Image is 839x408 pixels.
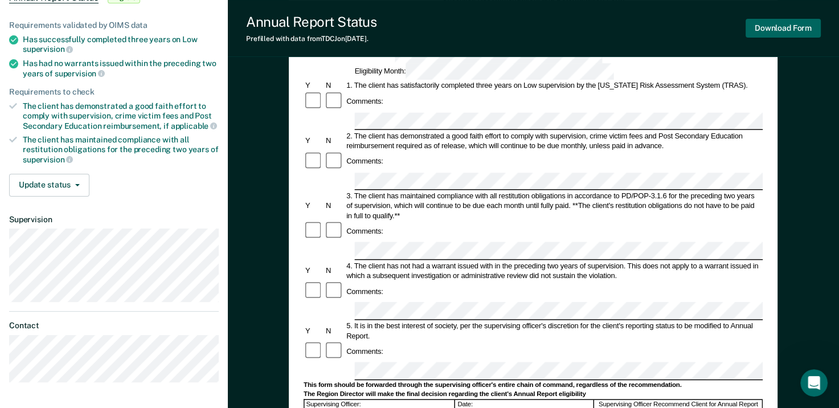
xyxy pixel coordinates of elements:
[23,35,219,54] div: Has successfully completed three years on Low
[23,44,73,54] span: supervision
[304,390,763,398] div: The Region Director will make the final decision regarding the client's Annual Report eligibility
[304,81,324,91] div: Y
[324,201,345,210] div: N
[746,19,821,38] button: Download Form
[324,136,345,145] div: N
[9,215,219,225] dt: Supervision
[345,260,763,280] div: 4. The client has not had a warrant issued with in the preceding two years of supervision. This d...
[304,201,324,210] div: Y
[23,59,219,78] div: Has had no warrants issued within the preceding two years of
[55,69,105,78] span: supervision
[345,321,763,341] div: 5. It is in the best interest of society, per the supervising officer's discretion for the client...
[345,157,385,166] div: Comments:
[800,369,828,397] iframe: Intercom live chat
[345,226,385,236] div: Comments:
[345,346,385,356] div: Comments:
[9,174,89,197] button: Update status
[9,21,219,30] div: Requirements validated by OIMS data
[9,321,219,331] dt: Contact
[246,14,376,30] div: Annual Report Status
[345,287,385,296] div: Comments:
[345,191,763,221] div: 3. The client has maintained compliance with all restitution obligations in accordance to PD/POP-...
[9,87,219,97] div: Requirements to check
[345,81,763,91] div: 1. The client has satisfactorily completed three years on Low supervision by the [US_STATE] Risk ...
[23,155,73,164] span: supervision
[304,325,324,335] div: Y
[324,325,345,335] div: N
[304,136,324,145] div: Y
[345,96,385,106] div: Comments:
[23,135,219,164] div: The client has maintained compliance with all restitution obligations for the preceding two years of
[304,381,763,389] div: This form should be forwarded through the supervising officer's entire chain of command, regardle...
[171,121,217,130] span: applicable
[324,81,345,91] div: N
[345,131,763,151] div: 2. The client has demonstrated a good faith effort to comply with supervision, crime victim fees ...
[324,266,345,275] div: N
[304,266,324,275] div: Y
[23,101,219,130] div: The client has demonstrated a good faith effort to comply with supervision, crime victim fees and...
[246,35,376,43] div: Prefilled with data from TDCJ on [DATE] .
[353,63,616,80] div: Eligibility Month:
